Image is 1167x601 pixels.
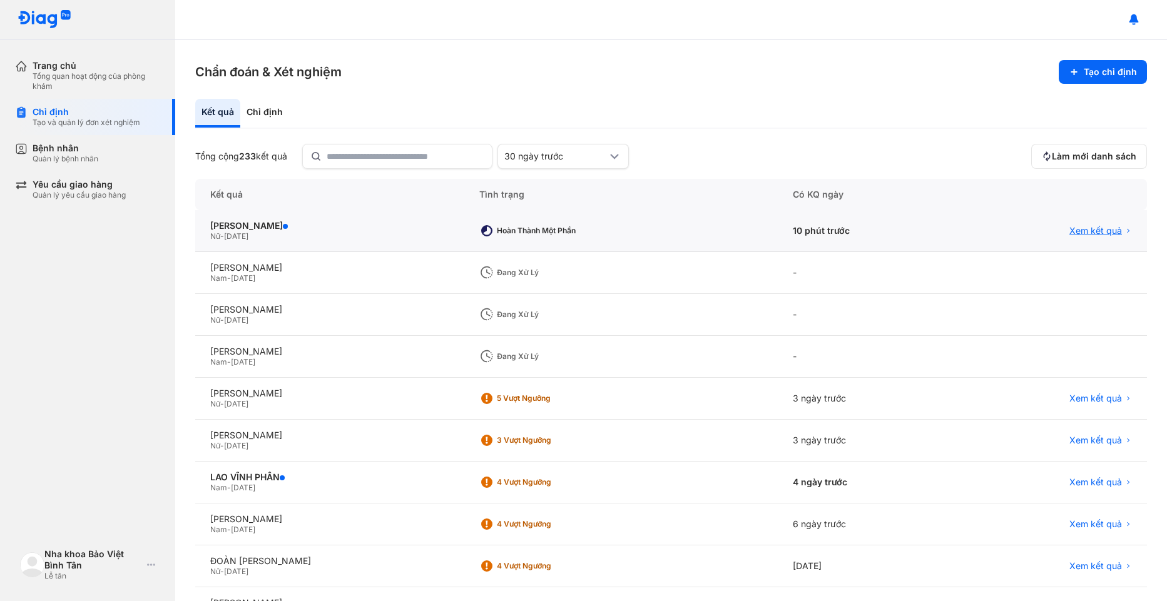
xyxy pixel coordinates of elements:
span: - [220,315,224,325]
div: [PERSON_NAME] [210,430,449,441]
div: [PERSON_NAME] [210,388,449,399]
span: Xem kết quả [1069,477,1122,488]
div: 10 phút trước [778,210,957,252]
span: Nữ [210,315,220,325]
div: Nha khoa Bảo Việt Bình Tân [44,548,142,571]
h3: Chẩn đoán & Xét nghiệm [195,63,342,81]
span: [DATE] [224,231,248,241]
span: - [220,399,224,408]
span: Nam [210,525,227,534]
span: [DATE] [231,273,255,283]
div: 3 Vượt ngưỡng [497,435,597,445]
span: [DATE] [231,525,255,534]
span: Xem kết quả [1069,560,1122,572]
span: - [227,525,231,534]
div: Quản lý bệnh nhân [33,154,98,164]
span: Xem kết quả [1069,435,1122,446]
div: [PERSON_NAME] [210,220,449,231]
div: 4 Vượt ngưỡng [497,561,597,571]
div: Trang chủ [33,60,160,71]
span: - [227,357,231,366]
span: Xem kết quả [1069,518,1122,530]
div: Có KQ ngày [778,179,957,210]
span: [DATE] [224,315,248,325]
span: 233 [239,151,256,161]
div: 3 ngày trước [778,378,957,420]
span: Nữ [210,441,220,450]
span: - [227,273,231,283]
div: 4 ngày trước [778,462,957,503]
span: [DATE] [231,357,255,366]
div: - [778,336,957,378]
button: Làm mới danh sách [1031,144,1147,169]
div: LAO VĨNH PHÂN [210,472,449,483]
div: Tạo và quản lý đơn xét nghiệm [33,118,140,128]
span: Nam [210,483,227,492]
span: Nam [210,357,227,366]
img: logo [20,552,44,577]
div: Đang xử lý [497,310,597,320]
span: [DATE] [224,441,248,450]
div: Kết quả [195,99,240,128]
span: Nữ [210,567,220,576]
div: 4 Vượt ngưỡng [497,519,597,529]
span: - [220,231,224,241]
div: Kết quả [195,179,464,210]
div: [DATE] [778,545,957,587]
span: Nam [210,273,227,283]
span: Xem kết quả [1069,225,1122,236]
div: Tổng cộng kết quả [195,151,287,162]
div: 30 ngày trước [504,151,607,162]
div: [PERSON_NAME] [210,262,449,273]
div: 6 ngày trước [778,503,957,545]
span: Xem kết quả [1069,393,1122,404]
div: [PERSON_NAME] [210,513,449,525]
span: [DATE] [224,399,248,408]
div: Bệnh nhân [33,143,98,154]
div: Tình trạng [464,179,778,210]
span: [DATE] [231,483,255,492]
div: Lễ tân [44,571,142,581]
div: Yêu cầu giao hàng [33,179,126,190]
div: 3 ngày trước [778,420,957,462]
div: Chỉ định [240,99,289,128]
span: Nữ [210,231,220,241]
div: - [778,294,957,336]
div: Đang xử lý [497,268,597,278]
span: - [220,567,224,576]
img: logo [18,10,71,29]
div: Tổng quan hoạt động của phòng khám [33,71,160,91]
div: 5 Vượt ngưỡng [497,393,597,403]
div: [PERSON_NAME] [210,346,449,357]
div: [PERSON_NAME] [210,304,449,315]
div: Hoàn thành một phần [497,226,597,236]
div: ĐOÀN [PERSON_NAME] [210,555,449,567]
div: Chỉ định [33,106,140,118]
div: Đang xử lý [497,351,597,361]
span: Làm mới danh sách [1052,151,1136,162]
div: 4 Vượt ngưỡng [497,477,597,487]
span: Nữ [210,399,220,408]
span: - [227,483,231,492]
span: [DATE] [224,567,248,576]
div: Quản lý yêu cầu giao hàng [33,190,126,200]
div: - [778,252,957,294]
button: Tạo chỉ định [1059,60,1147,84]
span: - [220,441,224,450]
